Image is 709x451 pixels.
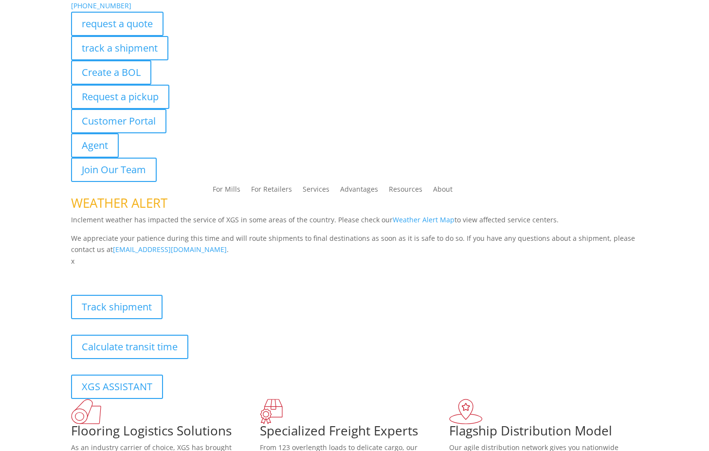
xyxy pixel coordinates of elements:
[71,12,164,36] a: request a quote
[260,424,449,442] h1: Specialized Freight Experts
[71,194,167,212] span: WEATHER ALERT
[393,215,454,224] a: Weather Alert Map
[71,133,119,158] a: Agent
[71,36,168,60] a: track a shipment
[71,399,101,424] img: xgs-icon-total-supply-chain-intelligence-red
[303,186,329,197] a: Services
[251,186,292,197] a: For Retailers
[71,255,638,267] p: x
[71,233,638,256] p: We appreciate your patience during this time and will route shipments to final destinations as so...
[449,399,483,424] img: xgs-icon-flagship-distribution-model-red
[389,186,422,197] a: Resources
[340,186,378,197] a: Advantages
[71,214,638,233] p: Inclement weather has impacted the service of XGS in some areas of the country. Please check our ...
[113,245,227,254] a: [EMAIL_ADDRESS][DOMAIN_NAME]
[433,186,453,197] a: About
[213,186,240,197] a: For Mills
[71,269,288,278] b: Visibility, transparency, and control for your entire supply chain.
[71,295,163,319] a: Track shipment
[71,60,151,85] a: Create a BOL
[260,399,283,424] img: xgs-icon-focused-on-flooring-red
[71,335,188,359] a: Calculate transit time
[71,424,260,442] h1: Flooring Logistics Solutions
[71,85,169,109] a: Request a pickup
[71,158,157,182] a: Join Our Team
[449,424,638,442] h1: Flagship Distribution Model
[71,1,131,10] a: [PHONE_NUMBER]
[71,109,166,133] a: Customer Portal
[71,375,163,399] a: XGS ASSISTANT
